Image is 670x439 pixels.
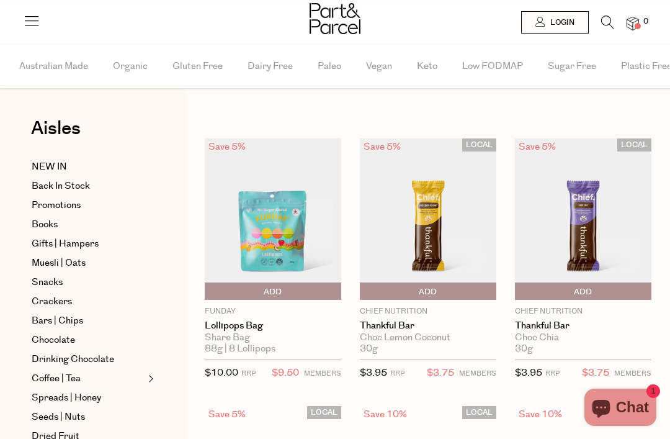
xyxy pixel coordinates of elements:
img: Thankful Bar [515,138,651,300]
small: MEMBERS [614,369,651,378]
a: Lollipops Bag [205,320,341,332]
a: Seeds | Nuts [32,410,145,425]
span: Promotions [32,198,81,213]
small: RRP [545,369,560,378]
span: Crackers [32,294,72,309]
span: $10.00 [205,366,238,379]
a: Crackers [32,294,145,309]
div: Save 10% [360,406,411,423]
a: Bars | Chips [32,314,145,328]
span: Australian Made [19,45,88,88]
inbox-online-store-chat: Shopify online store chat [581,389,660,429]
span: Bars | Chips [32,314,83,328]
span: Drinking Chocolate [32,352,114,367]
div: Save 5% [360,138,404,155]
div: Save 5% [205,406,249,423]
small: RRP [390,369,404,378]
span: Sugar Free [548,45,596,88]
a: Spreads | Honey [32,391,145,405]
span: NEW IN [32,160,67,174]
img: Part&Parcel [310,3,360,34]
span: $3.95 [515,366,542,379]
div: Save 5% [515,138,560,155]
span: Chocolate [32,333,75,348]
img: Lollipops Bag [205,138,341,300]
button: Expand/Collapse Coffee | Tea [145,371,154,386]
a: Thankful Bar [360,320,496,332]
span: Low FODMAP [462,45,523,88]
span: Keto [417,45,437,88]
span: LOCAL [462,406,496,419]
p: Chief Nutrition [515,306,651,317]
span: 0 [640,16,651,27]
span: Gluten Free [172,45,223,88]
small: MEMBERS [304,369,341,378]
span: Paleo [318,45,341,88]
span: Coffee | Tea [32,371,81,386]
span: Organic [113,45,148,88]
span: Login [547,17,574,28]
a: Gifts | Hampers [32,237,145,251]
a: Drinking Chocolate [32,352,145,367]
span: LOCAL [462,138,496,152]
a: NEW IN [32,160,145,174]
small: RRP [241,369,256,378]
span: Gifts | Hampers [32,237,99,251]
span: 30g [515,343,533,355]
span: $3.75 [582,365,609,381]
a: Back In Stock [32,179,145,194]
a: Chocolate [32,333,145,348]
button: Add To Parcel [360,283,496,300]
span: 30g [360,343,378,355]
a: Aisles [31,119,81,150]
a: Thankful Bar [515,320,651,332]
span: Seeds | Nuts [32,410,85,425]
a: Muesli | Oats [32,256,145,271]
a: Books [32,217,145,232]
span: 88g | 8 Lollipops [205,343,275,355]
span: Dairy Free [248,45,293,88]
a: Login [521,11,589,34]
div: Save 5% [205,138,249,155]
div: Save 10% [515,406,566,423]
div: Choc Chia [515,332,651,343]
span: Spreads | Honey [32,391,101,405]
span: $9.50 [272,365,299,381]
span: LOCAL [307,406,341,419]
div: Choc Lemon Coconut [360,332,496,343]
span: Snacks [32,275,63,290]
span: LOCAL [617,138,651,152]
button: Sold Out [205,283,341,300]
span: Back In Stock [32,179,90,194]
img: Thankful Bar [360,138,496,300]
span: Books [32,217,58,232]
p: Chief Nutrition [360,306,496,317]
button: Add To Parcel [515,283,651,300]
p: Funday [205,306,341,317]
small: MEMBERS [459,369,496,378]
a: 0 [627,17,639,30]
span: $3.95 [360,366,387,379]
a: Snacks [32,275,145,290]
span: Aisles [31,115,81,142]
span: Vegan [366,45,392,88]
div: Share Bag [205,332,341,343]
a: Promotions [32,198,145,213]
span: $3.75 [427,365,454,381]
a: Coffee | Tea [32,371,145,386]
span: Muesli | Oats [32,256,86,271]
